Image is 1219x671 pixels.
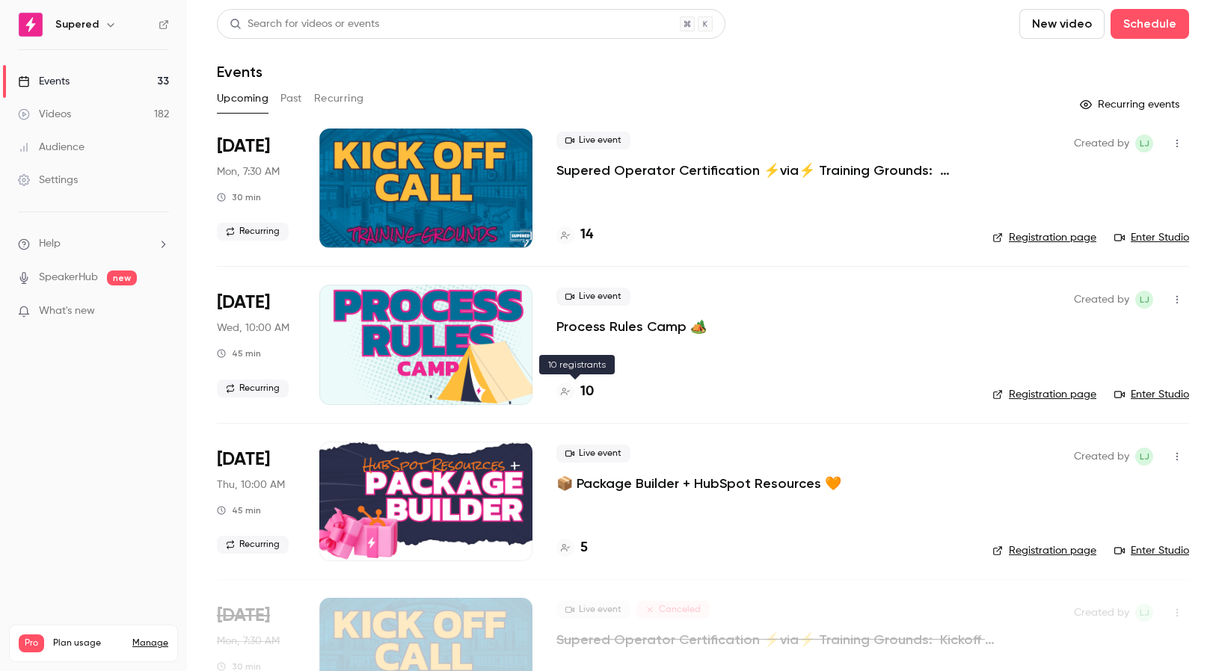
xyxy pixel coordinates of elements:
a: Supered Operator Certification ⚡️via⚡️ Training Grounds: Kickoff Call [556,631,1005,649]
div: Oct 6 Mon, 9:30 AM (America/New York) [217,129,295,248]
div: Settings [18,173,78,188]
span: Created by [1074,448,1129,466]
span: LJ [1140,604,1149,622]
span: Lindsay John [1135,448,1153,466]
span: Plan usage [53,637,123,649]
a: Enter Studio [1114,387,1189,402]
span: Recurring [217,223,289,241]
a: Registration page [992,387,1096,402]
span: Lindsay John [1135,134,1153,152]
h4: 14 [580,225,593,245]
span: Created by [1074,604,1129,622]
div: 45 min [217,347,261,359]
a: Registration page [992,543,1096,558]
span: Created by [1074,134,1129,152]
a: Process Rules Camp 🏕️ [556,318,707,335]
div: Search for videos or events [230,16,379,32]
span: [DATE] [217,604,270,628]
div: Videos [18,107,71,122]
span: Mon, 7:30 AM [217,634,280,649]
span: Live event [556,288,630,306]
a: Registration page [992,230,1096,245]
span: Mon, 7:30 AM [217,164,280,179]
div: Oct 9 Thu, 12:00 PM (America/New York) [217,442,295,561]
span: Help [39,236,61,252]
span: Lindsay John [1135,604,1153,622]
button: Past [280,87,302,111]
span: new [107,270,137,285]
a: SpeakerHub [39,270,98,285]
span: Canceled [636,601,710,619]
button: New video [1019,9,1105,39]
h4: 5 [580,538,588,558]
h4: 10 [580,382,594,402]
span: Wed, 10:00 AM [217,321,289,335]
h6: Supered [55,17,99,32]
a: Manage [132,637,168,649]
button: Upcoming [217,87,268,111]
a: 14 [556,225,593,245]
span: Created by [1074,291,1129,309]
span: Recurring [217,380,289,398]
span: Live event [556,601,630,619]
a: Supered Operator Certification ⚡️via⚡️ Training Grounds: Kickoff Call [556,161,968,179]
div: Oct 8 Wed, 12:00 PM (America/New York) [217,285,295,404]
li: help-dropdown-opener [18,236,169,252]
button: Recurring [314,87,364,111]
span: [DATE] [217,448,270,471]
span: [DATE] [217,134,270,158]
div: Events [18,74,70,89]
span: Lindsay John [1135,291,1153,309]
button: Schedule [1111,9,1189,39]
span: Thu, 10:00 AM [217,477,285,492]
span: Recurring [217,536,289,554]
span: Pro [19,634,44,652]
span: LJ [1140,134,1149,152]
span: LJ [1140,448,1149,466]
h1: Events [217,63,262,81]
a: 10 [556,382,594,402]
div: 30 min [217,191,261,203]
button: Recurring events [1073,93,1189,117]
span: LJ [1140,291,1149,309]
div: 45 min [217,504,261,516]
a: Enter Studio [1114,543,1189,558]
span: Live event [556,445,630,463]
span: What's new [39,303,95,319]
span: Live event [556,132,630,149]
img: Supered [19,13,43,37]
a: 📦 Package Builder + HubSpot Resources 🧡 [556,474,841,492]
iframe: Noticeable Trigger [151,305,169,318]
a: 5 [556,538,588,558]
a: Enter Studio [1114,230,1189,245]
div: Audience [18,140,85,155]
span: [DATE] [217,291,270,315]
